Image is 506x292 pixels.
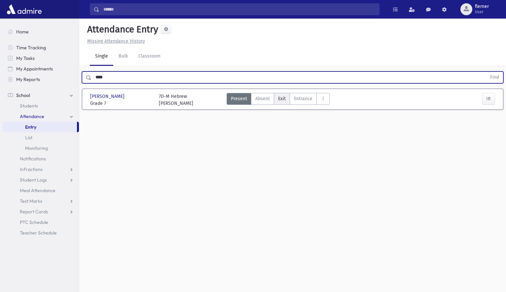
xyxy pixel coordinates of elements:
[90,93,126,100] span: [PERSON_NAME]
[3,111,79,122] a: Attendance
[16,92,30,98] span: School
[486,72,503,83] button: Find
[278,95,286,102] span: Exit
[3,122,77,132] a: Entry
[3,90,79,101] a: School
[20,156,46,162] span: Notifications
[16,66,53,72] span: My Appointments
[20,103,38,109] span: Students
[3,228,79,238] a: Teacher Schedule
[3,132,79,143] a: List
[3,164,79,175] a: Infractions
[20,219,48,225] span: PTC Schedule
[20,230,57,236] span: Teacher Schedule
[16,55,35,61] span: My Tasks
[3,185,79,196] a: Meal Attendance
[20,166,43,172] span: Infractions
[90,47,113,66] a: Single
[3,217,79,228] a: PTC Schedule
[475,9,489,15] span: User
[87,38,145,44] u: Missing Attendance History
[3,74,79,85] a: My Reports
[25,145,48,151] span: Monitoring
[3,26,79,37] a: Home
[85,24,158,35] h5: Attendance Entry
[475,4,489,9] span: flerner
[99,3,379,15] input: Search
[3,143,79,153] a: Monitoring
[133,47,166,66] a: Classroom
[294,95,312,102] span: Entrance
[20,177,47,183] span: Student Logs
[3,53,79,63] a: My Tasks
[3,63,79,74] a: My Appointments
[16,45,46,51] span: Time Tracking
[159,93,193,107] div: 7D-M Hebrew [PERSON_NAME]
[5,3,43,16] img: AdmirePro
[3,153,79,164] a: Notifications
[227,93,330,107] div: AttTypes
[3,206,79,217] a: Report Cards
[20,209,48,215] span: Report Cards
[113,47,133,66] a: Bulk
[20,198,42,204] span: Test Marks
[3,101,79,111] a: Students
[3,175,79,185] a: Student Logs
[85,38,145,44] a: Missing Attendance History
[25,124,36,130] span: Entry
[16,29,29,35] span: Home
[90,100,152,107] span: Grade 7
[231,95,247,102] span: Present
[25,135,32,141] span: List
[3,42,79,53] a: Time Tracking
[20,188,55,193] span: Meal Attendance
[20,113,44,119] span: Attendance
[3,196,79,206] a: Test Marks
[255,95,270,102] span: Absent
[16,76,40,82] span: My Reports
